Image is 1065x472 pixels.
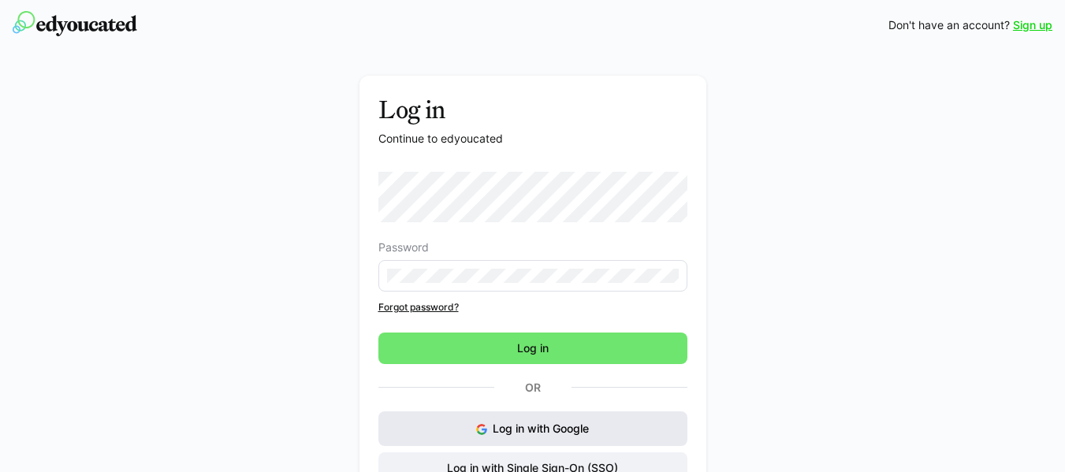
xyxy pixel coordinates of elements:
p: Continue to edyoucated [378,131,687,147]
span: Password [378,241,429,254]
button: Log in with Google [378,411,687,446]
a: Forgot password? [378,301,687,314]
p: Or [494,377,572,399]
span: Log in with Google [493,422,589,435]
button: Log in [378,333,687,364]
img: edyoucated [13,11,137,36]
h3: Log in [378,95,687,125]
span: Don't have an account? [888,17,1010,33]
a: Sign up [1013,17,1052,33]
span: Log in [515,340,551,356]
